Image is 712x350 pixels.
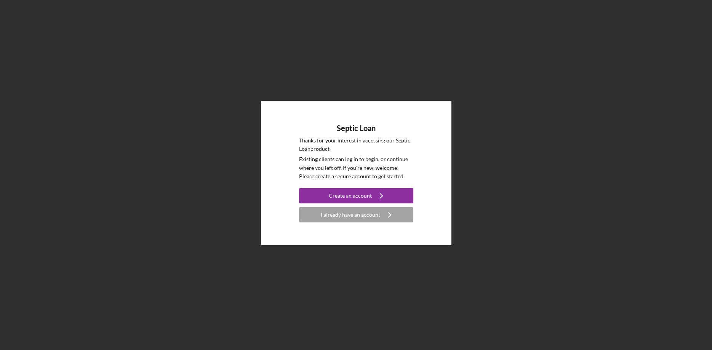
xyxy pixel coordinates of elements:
[321,207,380,222] div: I already have an account
[299,155,413,181] p: Existing clients can log in to begin, or continue where you left off. If you're new, welcome! Ple...
[337,124,376,133] h4: Septic Loan
[299,136,413,153] p: Thanks for your interest in accessing our Septic Loan product.
[299,188,413,205] a: Create an account
[299,207,413,222] button: I already have an account
[299,188,413,203] button: Create an account
[329,188,372,203] div: Create an account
